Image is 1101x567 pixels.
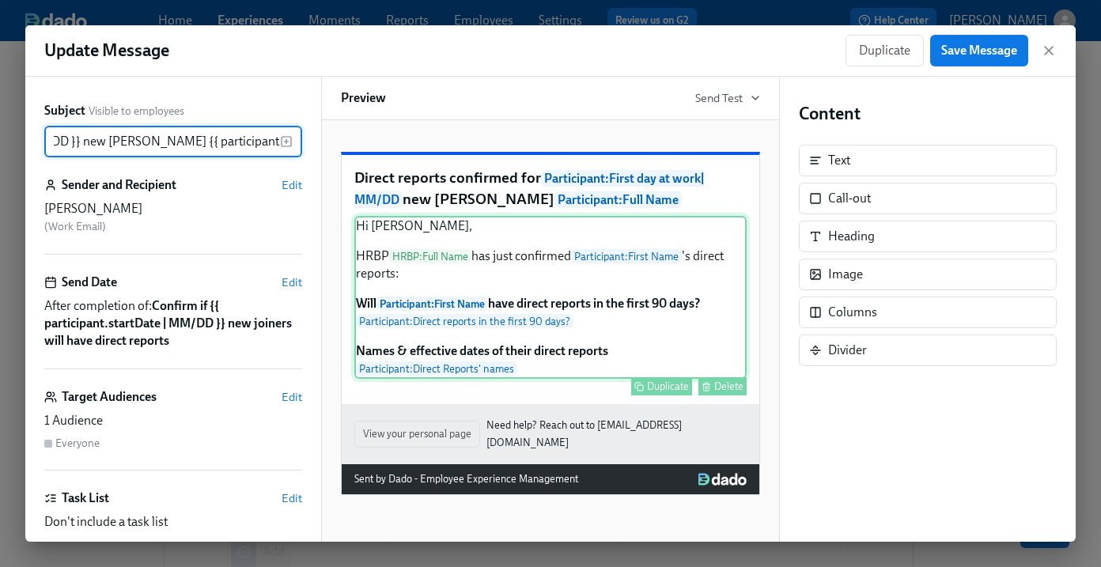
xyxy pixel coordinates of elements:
span: Participant : Full Name [554,191,682,208]
div: Hi [PERSON_NAME], HRBPHRBP:Full Namehas just confirmedParticipant:First Name's direct reports: Wi... [354,216,747,379]
button: Send Test [695,90,760,106]
strong: Confirm if ​{​{ participant.startDate | MM/DD }} new joiners will have direct reports [44,298,292,348]
div: Text [799,145,1057,176]
div: Heading [828,228,875,245]
h6: Task List [62,490,109,507]
h6: Target Audiences [62,388,157,406]
div: Columns [828,304,877,321]
button: Edit [282,177,302,193]
span: View your personal page [363,426,471,442]
div: Everyone [55,436,100,451]
button: View your personal page [354,421,480,448]
div: Send DateEditAfter completion of:Confirm if ​{​{ participant.startDate | MM/DD }} new joiners wil... [44,274,302,369]
span: ( Work Email ) [44,220,106,233]
button: Save Message [930,35,1028,66]
div: Delete [714,380,743,392]
span: After completion of: [44,297,302,350]
button: Edit [282,274,302,290]
img: Dado [698,473,747,486]
div: Call-out [828,190,871,207]
div: Target AudiencesEdit1 AudienceEveryone [44,388,302,471]
span: Save Message [941,43,1017,59]
div: Don't include a task list [44,513,302,531]
span: Visible to employees [89,104,184,119]
div: Sender and RecipientEdit[PERSON_NAME] (Work Email) [44,176,302,255]
div: Task ListEditDon't include a task list [44,490,302,550]
p: Direct reports confirmed for new [PERSON_NAME] [354,168,747,210]
div: 1 Audience [44,412,302,429]
div: Heading [799,221,1057,252]
button: Duplicate [846,35,924,66]
button: Delete [698,377,747,395]
div: Sent by Dado - Employee Experience Management [354,471,578,488]
h6: Preview [341,89,386,107]
h6: Send Date [62,274,117,291]
button: Edit [282,490,302,506]
div: Duplicate [647,380,689,392]
div: Divider [828,342,867,359]
div: Image [799,259,1057,290]
span: Participant : First day at work | MM/DD [354,170,704,208]
div: Text [828,152,850,169]
a: Need help? Reach out to [EMAIL_ADDRESS][DOMAIN_NAME] [486,417,747,452]
h4: Content [799,102,1057,126]
div: Call-out [799,183,1057,214]
button: Edit [282,389,302,405]
div: Columns [799,297,1057,328]
svg: Insert text variable [280,135,293,148]
div: [PERSON_NAME] [44,200,302,217]
div: Image [828,266,863,283]
h6: Sender and Recipient [62,176,176,194]
label: Subject [44,102,85,119]
button: Duplicate [631,377,692,395]
h1: Update Message [44,39,169,62]
div: Divider [799,335,1057,366]
span: Duplicate [859,43,910,59]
